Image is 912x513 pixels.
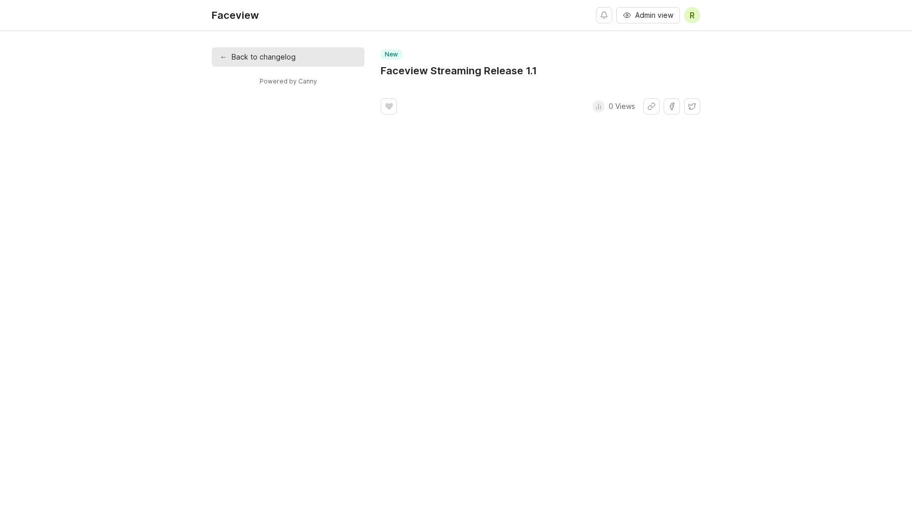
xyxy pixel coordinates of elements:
[684,98,700,115] button: Share on X
[385,50,398,59] p: new
[664,98,680,115] button: Share on Facebook
[220,51,226,63] div: ←
[381,64,537,78] a: Faceview Streaming Release 1.1
[690,9,695,21] span: R
[635,10,673,20] span: Admin view
[212,10,259,20] div: Faceview
[212,47,364,67] a: ←Back to changelog
[616,7,680,23] button: Admin view
[684,7,700,23] button: R
[643,98,660,115] button: Share link
[609,101,635,111] p: 0 Views
[596,7,612,23] button: Notifications
[258,75,319,87] a: Powered by Canny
